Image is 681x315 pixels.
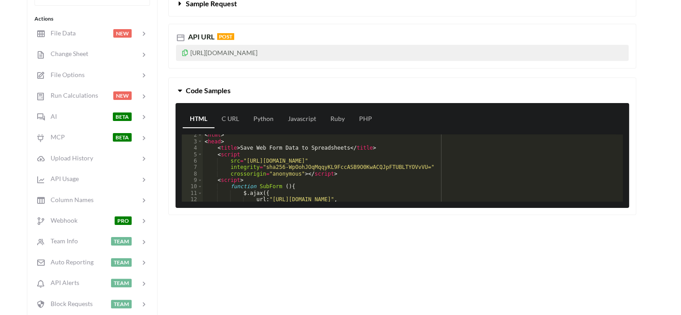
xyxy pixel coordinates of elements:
[45,237,78,245] span: Team Info
[176,45,629,61] p: [URL][DOMAIN_NAME]
[45,50,88,57] span: Change Sheet
[111,300,132,308] span: TEAM
[182,132,203,138] div: 2
[115,216,132,225] span: PRO
[186,32,214,41] span: API URL
[182,177,203,183] div: 9
[182,183,203,190] div: 10
[246,110,281,128] a: Python
[45,91,98,99] span: Run Calculations
[182,145,203,151] div: 4
[45,300,93,307] span: Block Requests
[186,86,231,95] span: Code Samples
[281,110,323,128] a: Javascript
[45,133,65,141] span: MCP
[111,237,132,246] span: TEAM
[45,175,79,182] span: API Usage
[169,78,636,103] button: Code Samples
[45,216,77,224] span: Webhook
[183,110,214,128] a: HTML
[45,71,85,78] span: File Options
[182,138,203,145] div: 3
[113,29,132,38] span: NEW
[45,258,94,266] span: Auto Reporting
[182,171,203,177] div: 8
[45,196,94,203] span: Column Names
[323,110,352,128] a: Ruby
[45,112,57,120] span: AI
[182,151,203,158] div: 5
[45,279,79,286] span: API Alerts
[113,112,132,121] span: BETA
[352,110,379,128] a: PHP
[182,196,203,203] div: 12
[45,29,76,37] span: File Data
[182,190,203,196] div: 11
[217,33,234,40] span: POST
[214,110,246,128] a: C URL
[113,91,132,100] span: NEW
[182,164,203,170] div: 7
[111,258,132,267] span: TEAM
[182,158,203,164] div: 6
[111,279,132,287] span: TEAM
[45,154,93,162] span: Upload History
[34,15,150,23] div: Actions
[113,133,132,142] span: BETA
